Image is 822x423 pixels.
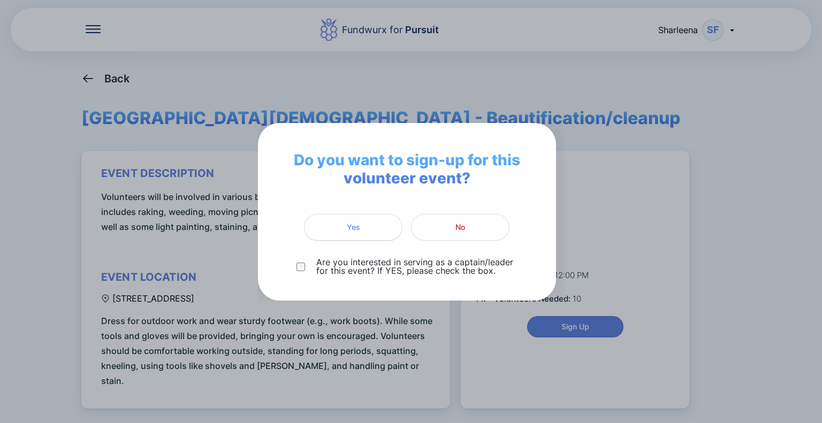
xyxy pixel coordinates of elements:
[347,222,360,233] span: Yes
[304,214,402,241] button: Yes
[455,222,465,233] span: No
[411,214,509,241] button: No
[275,151,539,187] span: Do you want to sign-up for this volunteer event?
[316,258,517,275] p: Are you interested in serving as a captain/leader for this event? If YES, please check the box.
